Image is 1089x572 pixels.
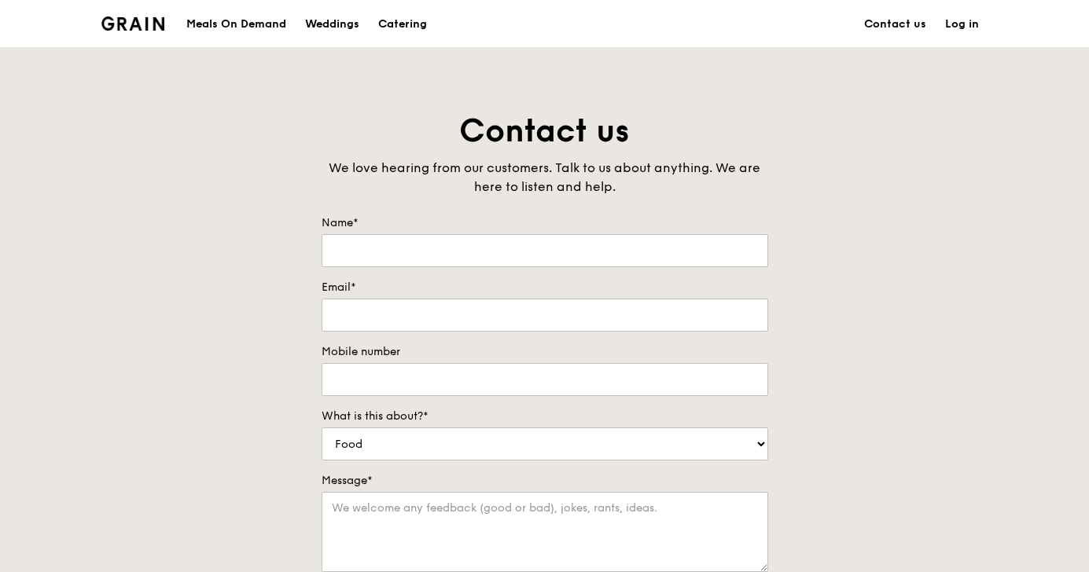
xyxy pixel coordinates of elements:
label: Email* [322,280,768,295]
div: We love hearing from our customers. Talk to us about anything. We are here to listen and help. [322,159,768,196]
h1: Contact us [322,110,768,152]
label: Mobile number [322,344,768,360]
div: Meals On Demand [186,1,286,48]
label: Message* [322,473,768,489]
a: Weddings [296,1,369,48]
a: Log in [936,1,988,48]
div: Weddings [305,1,359,48]
a: Contact us [855,1,936,48]
div: Catering [378,1,427,48]
label: What is this about?* [322,409,768,424]
a: Catering [369,1,436,48]
label: Name* [322,215,768,231]
img: Grain [101,16,165,31]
